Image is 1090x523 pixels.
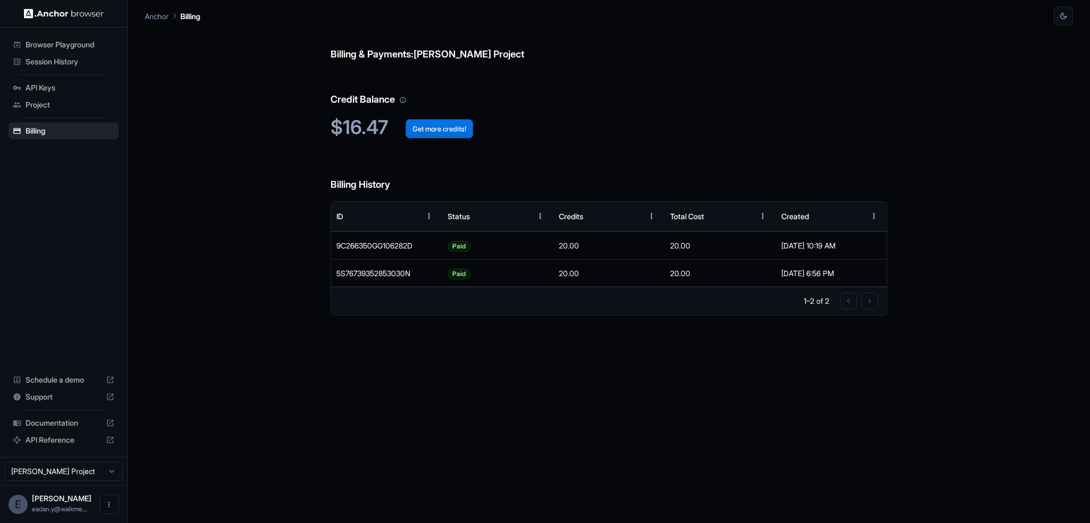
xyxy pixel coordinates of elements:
div: 5S76739352853030N [331,259,442,287]
div: 20.00 [554,259,665,287]
div: 20.00 [665,231,776,259]
span: Support [26,392,102,402]
h6: Billing History [331,156,887,193]
div: ID [336,212,343,221]
h6: Credit Balance [331,71,887,107]
div: Browser Playground [9,36,119,53]
div: Support [9,388,119,405]
div: [DATE] 6:56 PM [781,260,882,287]
span: Eadan Yuran [32,494,92,503]
button: Menu [753,206,772,226]
button: Get more credits! [406,119,473,138]
div: 20.00 [554,231,665,259]
div: Documentation [9,414,119,431]
span: Documentation [26,418,102,428]
div: Status [448,212,470,221]
div: 9C266350GG106282D [331,231,442,259]
div: Total Cost [670,212,704,221]
div: API Keys [9,79,119,96]
span: Project [26,99,114,110]
button: Sort [734,206,753,226]
span: eadan.y@walkme.com [32,505,87,513]
div: Project [9,96,119,113]
div: Schedule a demo [9,371,119,388]
span: API Reference [26,435,102,445]
p: Anchor [145,11,169,22]
button: Open menu [100,495,119,514]
span: Schedule a demo [26,375,102,385]
button: Sort [511,206,531,226]
div: Session History [9,53,119,70]
button: Menu [864,206,883,226]
img: Anchor Logo [24,9,104,19]
button: Sort [623,206,642,226]
span: Billing [26,126,114,136]
button: Menu [419,206,439,226]
div: Created [781,212,809,221]
nav: breadcrumb [145,10,200,22]
p: Billing [180,11,200,22]
span: Browser Playground [26,39,114,50]
h6: Billing & Payments: [PERSON_NAME] Project [331,26,887,62]
span: Session History [26,56,114,67]
span: Paid [448,233,470,260]
div: API Reference [9,431,119,449]
div: E [9,495,28,514]
div: Billing [9,122,119,139]
div: Credits [559,212,583,221]
h2: $16.47 [331,116,887,139]
div: [DATE] 10:19 AM [781,232,882,259]
p: 1–2 of 2 [804,296,829,306]
div: 20.00 [665,259,776,287]
span: API Keys [26,82,114,93]
button: Sort [845,206,864,226]
button: Sort [400,206,419,226]
span: Paid [448,260,470,287]
button: Menu [531,206,550,226]
button: Menu [642,206,661,226]
svg: Your credit balance will be consumed as you use the API. Visit the usage page to view a breakdown... [399,96,407,104]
